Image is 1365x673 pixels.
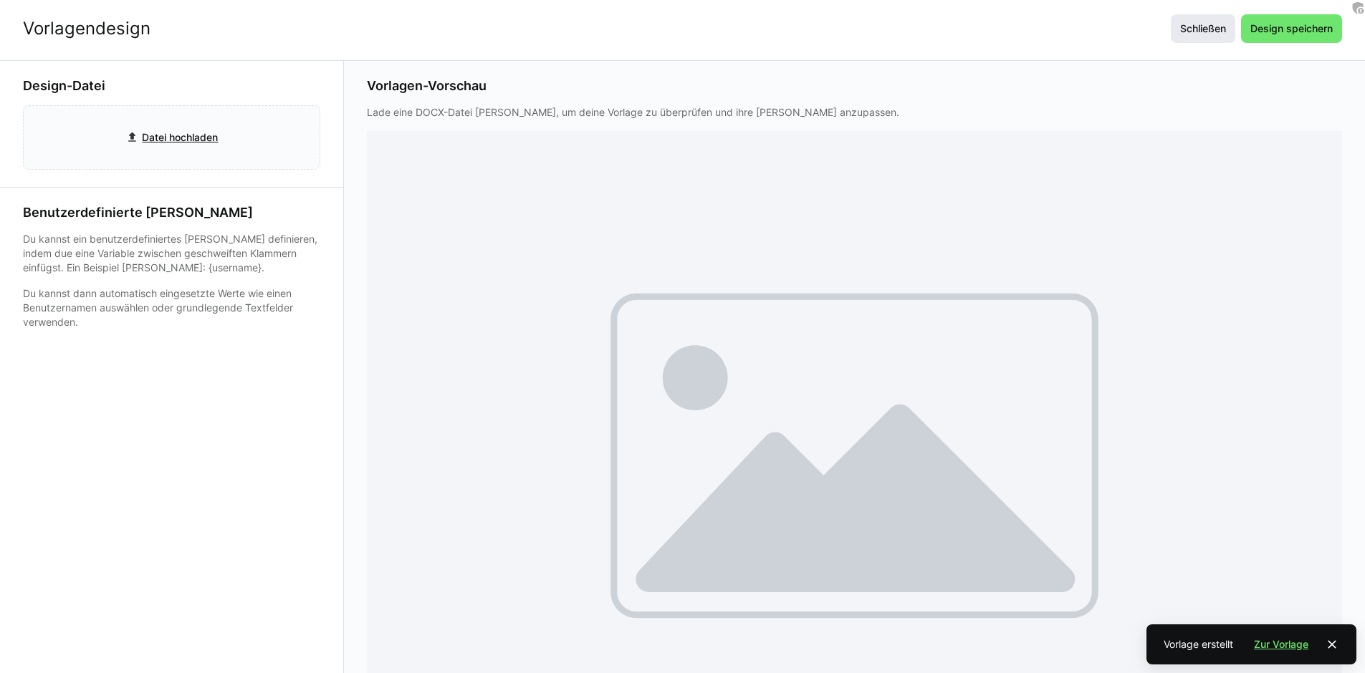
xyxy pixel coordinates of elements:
[23,205,320,221] h3: Benutzerdefinierte [PERSON_NAME]
[1164,637,1233,652] div: Vorlage erstellt
[1171,14,1235,43] button: Schließen
[23,286,320,329] p: Du kannst dann automatisch eingesetzte Werte wie einen Benutzernamen auswählen oder grundlegende ...
[1248,21,1335,36] span: Design speichern
[367,78,1342,94] h3: Vorlagen-Vorschau
[1245,630,1318,659] button: Zur Vorlage
[367,105,1342,120] p: Lade eine DOCX-Datei [PERSON_NAME], um deine Vorlage zu überprüfen und ihre [PERSON_NAME] anzupas...
[23,18,150,39] div: Vorlagendesign
[1178,21,1228,36] span: Schließen
[1252,637,1311,652] span: Zur Vorlage
[1241,14,1342,43] button: Design speichern
[23,232,320,275] p: Du kannst ein benutzerdefiniertes [PERSON_NAME] definieren, indem due eine Variable zwischen gesc...
[23,78,320,94] h3: Design-Datei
